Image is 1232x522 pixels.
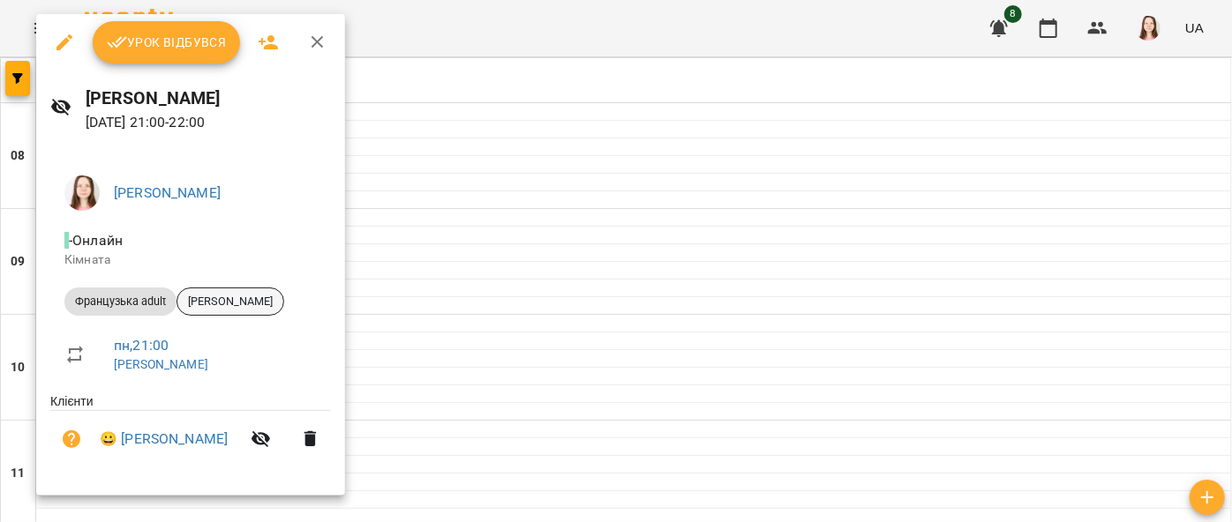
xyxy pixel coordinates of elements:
img: 83b29030cd47969af3143de651fdf18c.jpg [64,175,100,211]
a: пн , 21:00 [114,337,169,354]
a: [PERSON_NAME] [114,357,208,371]
a: 😀 [PERSON_NAME] [100,429,228,450]
a: [PERSON_NAME] [114,184,221,201]
h6: [PERSON_NAME] [86,85,332,112]
span: - Онлайн [64,232,126,249]
span: Урок відбувся [107,32,227,53]
ul: Клієнти [50,392,331,474]
p: Кімната [64,251,317,269]
button: Візит ще не сплачено. Додати оплату? [50,418,93,460]
span: Французька adult [64,294,177,309]
div: [PERSON_NAME] [177,287,284,316]
p: [DATE] 21:00 - 22:00 [86,112,332,133]
button: Урок відбувся [93,21,241,63]
span: [PERSON_NAME] [177,294,283,309]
